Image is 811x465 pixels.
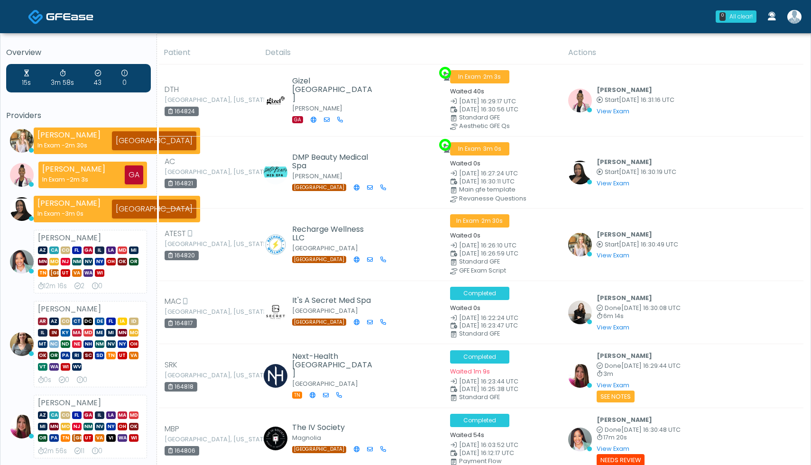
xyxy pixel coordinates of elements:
span: CA [49,411,59,419]
span: MD [83,329,93,337]
span: Done [605,426,621,434]
span: NM [95,340,104,348]
div: Standard GFE [459,394,566,400]
span: NH [83,340,93,348]
span: WA [49,363,59,371]
small: Completed at [597,427,681,433]
span: [DATE] 16:30:19 UTC [619,168,676,176]
span: OR [49,352,59,359]
div: GFE Exam Script [459,268,566,274]
img: Cameron Ellis [568,233,592,256]
strong: [PERSON_NAME] [37,198,101,209]
span: [DATE] 16:26:59 UTC [459,249,518,257]
span: NE [72,340,82,348]
span: MT [38,340,47,348]
small: [GEOGRAPHIC_DATA] [292,380,358,388]
span: [DATE] 16:22:24 UTC [459,314,518,322]
small: Date Created [450,442,557,448]
img: Veronica Weatherspoon [10,197,34,221]
span: NY [95,258,104,265]
small: Scheduled Time [450,450,557,456]
span: DE [95,318,104,325]
span: NY [118,340,127,348]
span: VA [95,434,104,442]
span: PA [49,434,59,442]
img: Veronica Weatherspoon [568,161,592,184]
span: NM [72,258,82,265]
span: WV [72,363,82,371]
span: [DATE] 16:25:38 UTC [459,385,518,393]
span: [DATE] 16:30:11 UTC [459,177,515,185]
span: OH [118,423,127,430]
div: 164821 [165,179,197,188]
h5: It's A Secret Med Spa [292,296,375,305]
span: [DATE] 16:29:44 UTC [621,362,681,370]
span: ATEST [165,228,186,239]
div: Average Review Time [51,69,74,88]
span: UT [118,352,127,359]
span: UT [61,269,70,277]
small: Date Created [450,379,557,385]
h5: Gizel [GEOGRAPHIC_DATA] [292,77,375,102]
img: Megan McComy [10,415,34,438]
img: Docovia [46,12,93,21]
span: Completed [450,414,509,427]
small: See Notes [597,391,635,402]
span: MN [49,423,59,430]
span: LA [106,411,116,419]
span: MO [61,423,70,430]
span: FL [106,318,116,325]
th: Patient [158,41,259,64]
span: 3m 0s [65,210,83,218]
a: View Exam [597,323,629,331]
span: TN [106,352,116,359]
span: AR [38,318,47,325]
div: In Exam - [37,209,101,218]
span: 2m 3s [70,175,88,183]
span: Done [605,362,621,370]
div: Extended Exams [92,447,102,456]
b: [PERSON_NAME] [597,230,652,238]
b: [PERSON_NAME] [597,416,652,424]
b: [PERSON_NAME] [597,352,652,360]
small: Scheduled Time [450,251,557,257]
span: IL [38,329,47,337]
img: Janaira Villalobos [568,89,592,112]
span: WI [61,363,70,371]
span: KY [61,329,70,337]
span: OH [129,340,138,348]
span: MO [129,329,138,337]
img: Cameron Ellis [10,129,34,153]
div: In Exam - [42,175,105,184]
span: WA [83,269,93,277]
div: Exams Completed [59,375,69,385]
span: CT [72,318,82,325]
span: [GEOGRAPHIC_DATA] [292,184,346,191]
span: AZ [49,318,59,325]
small: 6m 14s [597,313,681,319]
img: Jennifer Ekeh [10,250,34,274]
div: Average Wait Time [22,69,31,88]
div: 164817 [165,319,197,328]
span: MI [129,246,138,254]
span: [DATE] 16:23:44 UTC [459,377,518,385]
span: Start [605,96,619,104]
span: [DATE] 16:30:48 UTC [621,426,681,434]
small: Scheduled Time [450,323,557,329]
span: NM [83,423,93,430]
div: Standard GFE [459,259,566,264]
div: [GEOGRAPHIC_DATA] [112,200,196,219]
small: Waited 0s [450,159,480,167]
div: In Exam - [37,141,101,150]
span: RI [72,352,82,359]
span: FL [72,246,82,254]
img: Jannell Campagna [264,161,287,184]
img: Megan McComy [568,364,592,388]
span: SRK [165,359,177,371]
span: [DATE] 16:31:16 UTC [619,96,674,104]
span: NV [83,258,93,265]
small: 3m [597,371,681,377]
span: MD [118,246,127,254]
small: [GEOGRAPHIC_DATA], [US_STATE] [165,437,217,442]
small: [PERSON_NAME] [292,172,342,180]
